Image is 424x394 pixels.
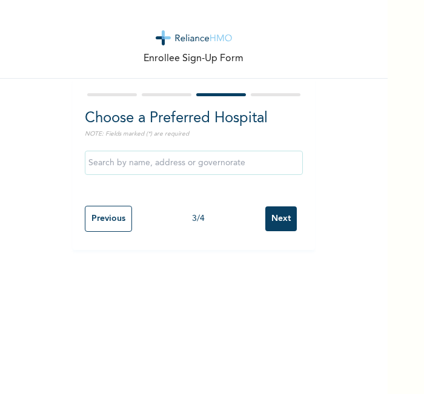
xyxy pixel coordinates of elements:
input: Search by name, address or governorate [85,151,303,175]
input: Previous [85,206,132,232]
img: logo [156,30,232,45]
div: 3 / 4 [132,212,265,225]
p: Enrollee Sign-Up Form [144,51,244,66]
p: NOTE: Fields marked (*) are required [85,130,303,139]
input: Next [265,206,297,231]
h2: Choose a Preferred Hospital [85,108,303,130]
